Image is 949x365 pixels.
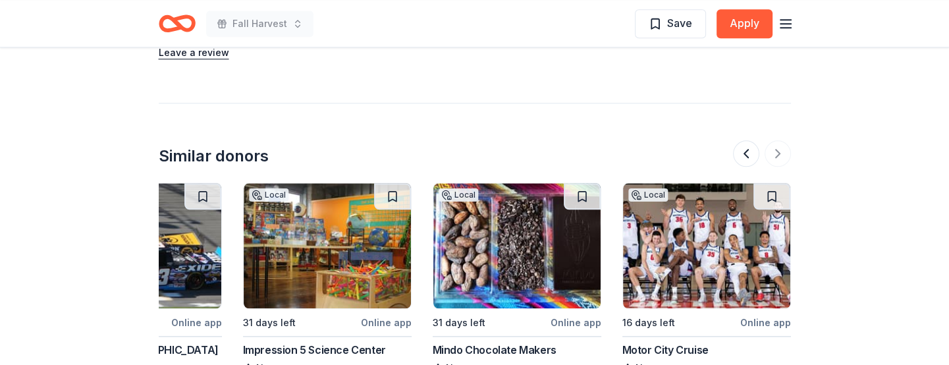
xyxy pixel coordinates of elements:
div: 31 days left [243,315,296,331]
div: Local [249,188,288,202]
div: Impression 5 Science Center [243,342,386,358]
div: Online app [551,314,601,331]
img: Image for Mindo Chocolate Makers [433,183,601,308]
div: Online app [171,314,222,331]
div: 16 days left [622,315,675,331]
img: Image for Impression 5 Science Center [244,183,411,308]
div: Similar donors [159,146,269,167]
div: Online app [740,314,791,331]
div: Mindo Chocolate Makers [433,342,556,358]
span: Fall Harvest [232,16,287,32]
button: Fall Harvest [206,11,313,37]
div: Online app [361,314,412,331]
span: Save [667,14,692,32]
button: Leave a review [159,45,229,61]
div: 31 days left [433,315,485,331]
div: Local [628,188,668,202]
a: Home [159,8,196,39]
button: Save [635,9,706,38]
button: Apply [717,9,773,38]
div: Local [439,188,478,202]
div: Motor City Cruise [622,342,709,358]
img: Image for Motor City Cruise [623,183,790,308]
